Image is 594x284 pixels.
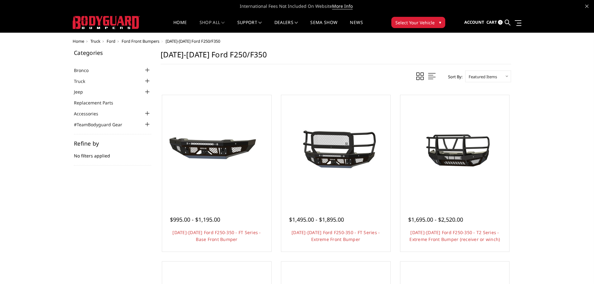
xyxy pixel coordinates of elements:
[283,97,389,203] a: 2023-2026 Ford F250-350 - FT Series - Extreme Front Bumper 2023-2026 Ford F250-350 - FT Series - ...
[172,229,261,242] a: [DATE]-[DATE] Ford F250-350 - FT Series - Base Front Bumper
[122,38,159,44] a: Ford Front Bumpers
[445,72,462,81] label: Sort By:
[164,97,270,203] a: 2023-2025 Ford F250-350 - FT Series - Base Front Bumper
[161,50,511,64] h1: [DATE]-[DATE] Ford F250/F350
[409,229,500,242] a: [DATE]-[DATE] Ford F250-350 - T2 Series - Extreme Front Bumper (receiver or winch)
[74,99,121,106] a: Replacement Parts
[74,141,151,166] div: No filters applied
[73,16,140,29] img: BODYGUARD BUMPERS
[74,110,106,117] a: Accessories
[395,19,435,26] span: Select Your Vehicle
[74,141,151,146] h5: Refine by
[405,122,505,177] img: 2023-2026 Ford F250-350 - T2 Series - Extreme Front Bumper (receiver or winch)
[292,229,380,242] a: [DATE]-[DATE] Ford F250-350 - FT Series - Extreme Front Bumper
[464,19,484,25] span: Account
[391,17,445,28] button: Select Your Vehicle
[73,38,84,44] a: Home
[74,121,130,128] a: #TeamBodyguard Gear
[332,3,353,9] a: More Info
[74,78,93,84] a: Truck
[74,50,151,55] h5: Categories
[74,67,96,74] a: Bronco
[486,14,503,31] a: Cart 0
[439,19,441,26] span: ▾
[350,20,363,32] a: News
[200,20,225,32] a: shop all
[289,216,344,223] span: $1,495.00 - $1,895.00
[107,38,115,44] a: Ford
[408,216,463,223] span: $1,695.00 - $2,520.00
[167,126,267,173] img: 2023-2025 Ford F250-350 - FT Series - Base Front Bumper
[170,216,220,223] span: $995.00 - $1,195.00
[464,14,484,31] a: Account
[310,20,337,32] a: SEMA Show
[486,19,497,25] span: Cart
[498,20,503,25] span: 0
[402,97,508,203] a: 2023-2026 Ford F250-350 - T2 Series - Extreme Front Bumper (receiver or winch) 2023-2026 Ford F25...
[173,20,187,32] a: Home
[166,38,220,44] span: [DATE]-[DATE] Ford F250/F350
[237,20,262,32] a: Support
[274,20,298,32] a: Dealers
[74,89,91,95] a: Jeep
[90,38,100,44] a: Truck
